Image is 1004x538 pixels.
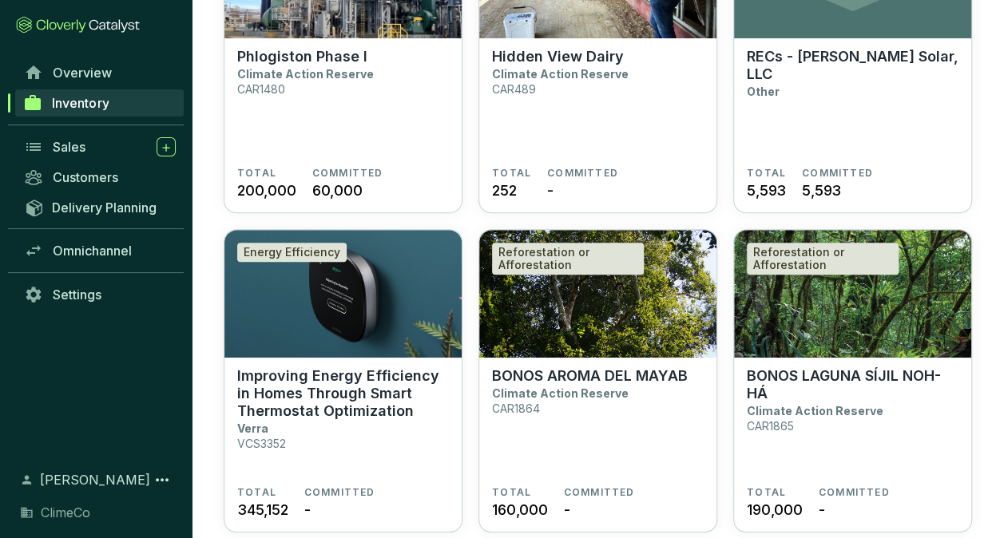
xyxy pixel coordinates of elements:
[802,180,841,201] span: 5,593
[15,89,184,117] a: Inventory
[237,421,268,435] p: Verra
[479,230,716,358] img: BONOS AROMA DEL MAYAB
[237,499,288,520] span: 345,152
[747,419,794,433] p: CAR1865
[53,287,101,303] span: Settings
[237,180,296,201] span: 200,000
[52,200,157,216] span: Delivery Planning
[747,167,786,180] span: TOTAL
[237,48,367,65] p: Phlogiston Phase I
[16,194,184,220] a: Delivery Planning
[747,499,803,520] span: 190,000
[237,437,286,450] p: VCS3352
[16,59,184,86] a: Overview
[747,180,786,201] span: 5,593
[747,404,883,417] p: Climate Action Reserve
[492,486,531,499] span: TOTAL
[304,486,375,499] span: COMMITTED
[747,486,786,499] span: TOTAL
[747,85,780,98] p: Other
[312,180,363,201] span: 60,000
[819,486,890,499] span: COMMITTED
[237,367,449,420] p: Improving Energy Efficiency in Homes Through Smart Thermostat Optimization
[312,167,383,180] span: COMMITTED
[237,486,276,499] span: TOTAL
[40,470,150,489] span: [PERSON_NAME]
[492,243,644,275] div: Reforestation or Afforestation
[237,67,374,81] p: Climate Action Reserve
[819,499,825,520] span: -
[237,243,347,262] div: Energy Efficiency
[802,167,873,180] span: COMMITTED
[492,367,688,385] p: BONOS AROMA DEL MAYAB
[734,230,971,358] img: BONOS LAGUNA SÍJIL NOH-HÁ
[547,167,618,180] span: COMMITTED
[53,169,118,185] span: Customers
[53,65,112,81] span: Overview
[492,402,540,415] p: CAR1864
[53,139,85,155] span: Sales
[237,167,276,180] span: TOTAL
[41,503,90,522] span: ClimeCo
[237,82,285,96] p: CAR1480
[747,243,899,275] div: Reforestation or Afforestation
[492,386,629,400] p: Climate Action Reserve
[16,133,184,160] a: Sales
[224,229,462,532] a: Improving Energy Efficiency in Homes Through Smart Thermostat Optimization Energy EfficiencyImpro...
[16,281,184,308] a: Settings
[564,486,635,499] span: COMMITTED
[747,367,958,402] p: BONOS LAGUNA SÍJIL NOH-HÁ
[492,167,531,180] span: TOTAL
[16,237,184,264] a: Omnichannel
[478,229,717,532] a: BONOS AROMA DEL MAYABReforestation or AfforestationBONOS AROMA DEL MAYABClimate Action ReserveCAR...
[733,229,972,532] a: BONOS LAGUNA SÍJIL NOH-HÁReforestation or AfforestationBONOS LAGUNA SÍJIL NOH-HÁClimate Action Re...
[492,180,516,201] span: 252
[224,230,462,358] img: Improving Energy Efficiency in Homes Through Smart Thermostat Optimization
[53,243,132,259] span: Omnichannel
[492,82,536,96] p: CAR489
[547,180,554,201] span: -
[492,48,624,65] p: Hidden View Dairy
[16,164,184,191] a: Customers
[304,499,311,520] span: -
[747,48,958,83] p: RECs - [PERSON_NAME] Solar, LLC
[492,67,629,81] p: Climate Action Reserve
[564,499,570,520] span: -
[52,95,109,111] span: Inventory
[492,499,548,520] span: 160,000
